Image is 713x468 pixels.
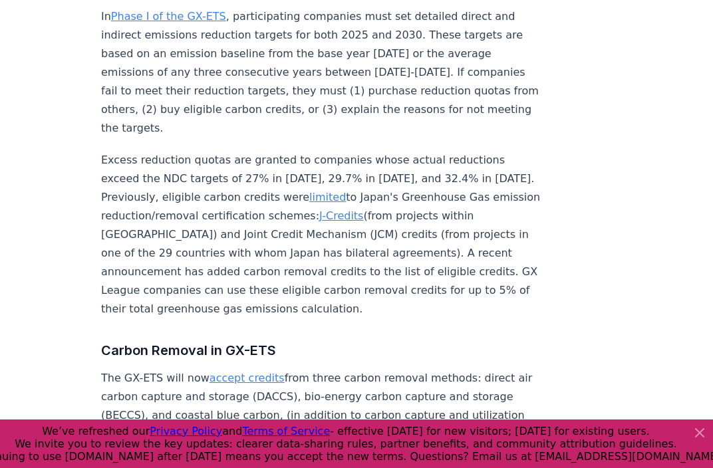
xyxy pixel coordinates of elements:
a: limited [309,191,346,203]
a: Phase I of the GX-ETS [111,10,226,23]
a: accept credits [210,372,285,384]
h3: Carbon Removal in GX-ETS [101,340,541,361]
p: In , participating companies must set detailed direct and indirect emissions reduction targets fo... [101,7,541,138]
a: J-Credits [319,209,363,222]
p: Excess reduction quotas are granted to companies whose actual reductions exceed the NDC targets o... [101,151,541,318]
